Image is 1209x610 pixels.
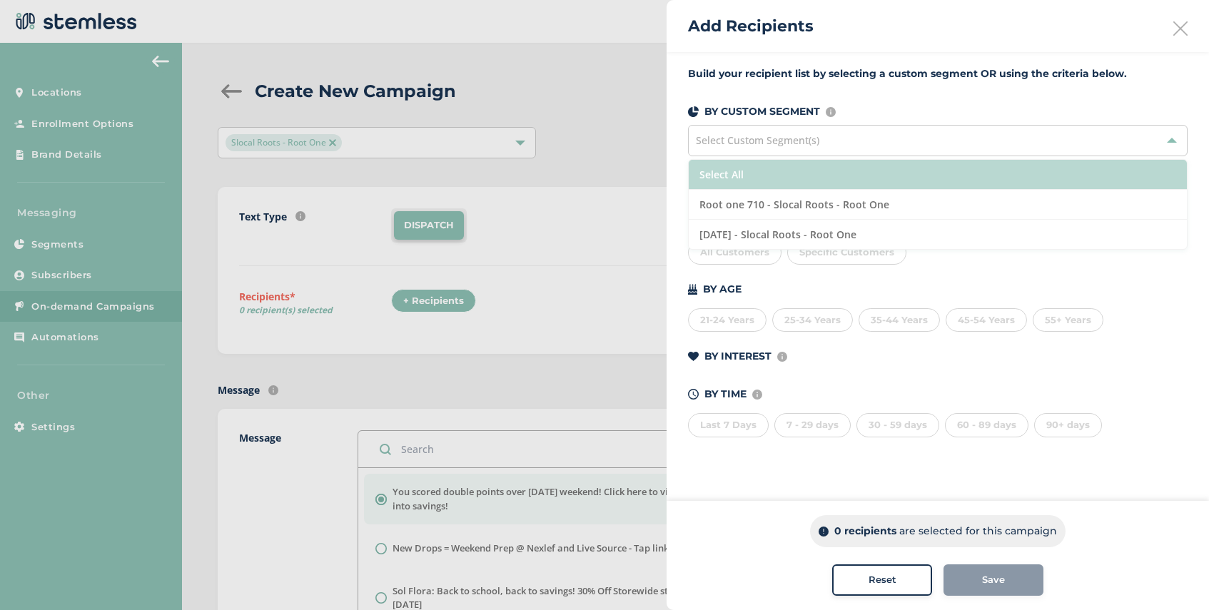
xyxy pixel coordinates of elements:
img: icon-time-dark-e6b1183b.svg [688,389,699,400]
div: 30 - 59 days [856,413,939,437]
div: 60 - 89 days [945,413,1028,437]
p: are selected for this campaign [899,524,1057,539]
img: icon-info-236977d2.svg [777,352,787,362]
li: Root one 710 - Slocal Roots - Root One [689,190,1187,220]
p: BY TIME [704,387,747,402]
button: Reset [832,564,932,596]
div: 45-54 Years [946,308,1027,332]
img: icon-info-dark-48f6c5f3.svg [819,527,829,537]
span: Specific Customers [799,246,894,258]
span: Select Custom Segment(s) [696,133,819,147]
p: BY INTEREST [704,349,772,364]
p: 0 recipients [834,524,896,539]
img: icon-info-236977d2.svg [752,390,762,400]
div: 90+ days [1034,413,1102,437]
div: 21-24 Years [688,308,767,332]
div: Last 7 Days [688,413,769,437]
div: 55+ Years [1033,308,1103,332]
h2: Add Recipients [688,14,814,38]
li: Select All [689,160,1187,190]
img: icon-info-236977d2.svg [826,107,836,117]
div: All Customers [688,240,781,265]
div: 35-44 Years [859,308,940,332]
iframe: Chat Widget [1138,542,1209,610]
p: BY AGE [703,282,742,297]
div: 25-34 Years [772,308,853,332]
li: [DATE] - Slocal Roots - Root One [689,220,1187,249]
span: Reset [869,573,896,587]
label: Build your recipient list by selecting a custom segment OR using the criteria below. [688,66,1188,81]
div: 7 - 29 days [774,413,851,437]
img: icon-cake-93b2a7b5.svg [688,284,697,295]
p: BY CUSTOM SEGMENT [704,104,820,119]
img: icon-segments-dark-074adb27.svg [688,106,699,117]
img: icon-heart-dark-29e6356f.svg [688,352,699,362]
